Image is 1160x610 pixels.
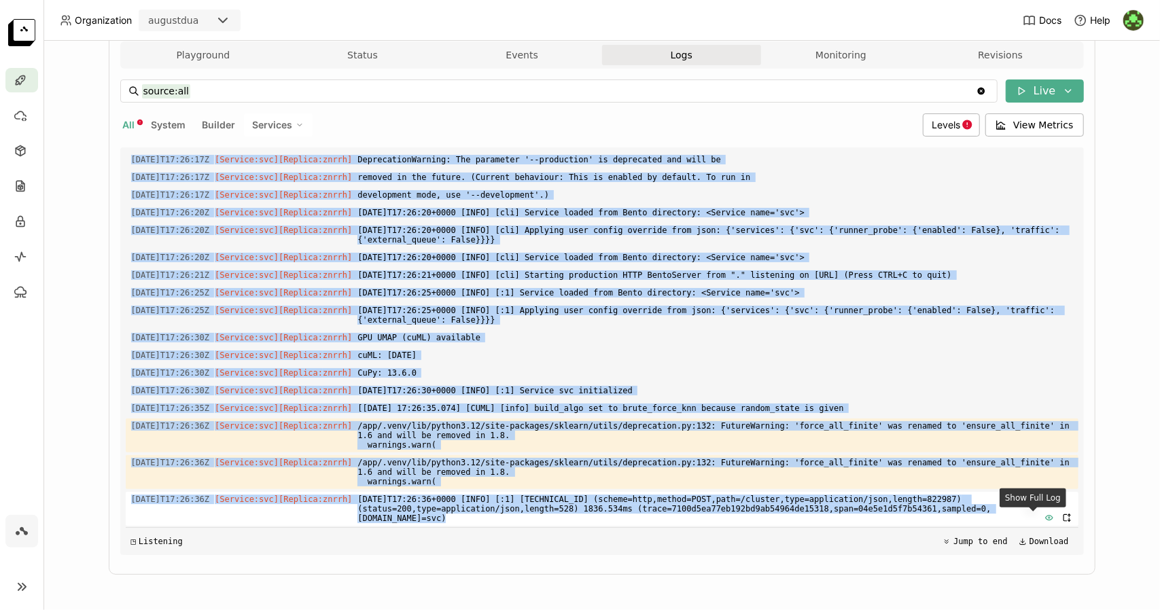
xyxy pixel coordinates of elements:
span: [DATE]T17:26:25+0000 [INFO] [:1] Service loaded from Bento directory: <Service name='svc'> [357,285,1072,300]
span: [Service:svc] [215,458,279,467]
div: Help [1074,14,1110,27]
span: Services [253,119,293,131]
span: Help [1090,14,1110,26]
span: DeprecationWarning: The parameter '--production' is deprecated and will be [357,152,1072,167]
span: 2025-08-27T17:26:35.074Z [131,401,210,416]
span: 2025-08-27T17:26:21.230Z [131,268,210,283]
span: [Service:svc] [215,190,279,200]
button: All [120,116,138,134]
img: logo [8,19,35,46]
div: Show Full Log [1000,488,1066,507]
span: [Service:svc] [215,421,279,431]
span: 2025-08-27T17:26:30.169Z [131,383,210,398]
span: 2025-08-27T17:26:30.169Z [131,330,210,345]
span: [Replica:znrrh] [279,306,352,315]
span: 2025-08-27T17:26:36.883Z [131,492,210,507]
span: [Replica:znrrh] [279,288,352,298]
span: [Replica:znrrh] [279,421,352,431]
span: cuML: [DATE] [357,348,1072,363]
span: [DATE]T17:26:25+0000 [INFO] [:1] Applying user config override from json: {'services': {'svc': {'... [357,303,1072,327]
span: [Replica:znrrh] [279,386,352,395]
span: [Service:svc] [215,270,279,280]
span: [Replica:znrrh] [279,190,352,200]
span: [Replica:znrrh] [279,458,352,467]
span: [Service:svc] [215,288,279,298]
span: 2025-08-27T17:26:30.169Z [131,348,210,363]
span: [Service:svc] [215,333,279,342]
span: /app/.venv/lib/python3.12/site-packages/sklearn/utils/deprecation.py:132: FutureWarning: 'force_a... [357,418,1072,452]
span: Logs [671,49,692,61]
span: [Replica:znrrh] [279,226,352,235]
span: 2025-08-27T17:26:30.169Z [131,365,210,380]
div: Levels [923,113,980,137]
span: [Service:svc] [215,208,279,217]
button: Events [442,45,602,65]
span: /app/.venv/lib/python3.12/site-packages/sklearn/utils/deprecation.py:132: FutureWarning: 'force_a... [357,455,1072,489]
span: [Replica:znrrh] [279,208,352,217]
div: Services [244,113,313,137]
button: View Metrics [985,113,1084,137]
span: [Replica:znrrh] [279,173,352,182]
span: [Service:svc] [215,495,279,504]
span: Organization [75,14,132,26]
span: CuPy: 13.6.0 [357,365,1072,380]
span: [Replica:znrrh] [279,403,352,413]
span: [Replica:znrrh] [279,495,352,504]
span: [Replica:znrrh] [279,270,352,280]
div: Listening [131,537,183,546]
span: [[DATE] 17:26:35.074] [CUML] [info] build_algo set to brute_force_knn because random_state is given [357,401,1072,416]
span: [DATE]T17:26:36+0000 [INFO] [:1] [TECHNICAL_ID] (scheme=http,method=POST,path=/cluster,type=appli... [357,492,1072,526]
span: [Service:svc] [215,155,279,164]
span: All [123,119,135,130]
span: [Replica:znrrh] [279,333,352,342]
span: [Replica:znrrh] [279,155,352,164]
span: [DATE]T17:26:20+0000 [INFO] [cli] Applying user config override from json: {'services': {'svc': {... [357,223,1072,247]
span: development mode, use '--development'.) [357,187,1072,202]
span: 2025-08-27T17:26:17.854Z [131,170,210,185]
button: Download [1015,533,1073,550]
span: [Service:svc] [215,253,279,262]
span: 2025-08-27T17:26:36.873Z [131,418,210,433]
span: Levels [932,119,960,130]
input: Selected augustdua. [200,14,201,28]
span: [Service:svc] [215,306,279,315]
span: [Service:svc] [215,386,279,395]
span: Builder [203,119,236,130]
span: 2025-08-27T17:26:17.854Z [131,152,210,167]
span: [DATE]T17:26:30+0000 [INFO] [:1] Service svc initialized [357,383,1072,398]
button: Jump to end [938,533,1011,550]
span: 2025-08-27T17:26:25.262Z [131,285,210,300]
span: [DATE]T17:26:21+0000 [INFO] [cli] Starting production HTTP BentoServer from "." listening on [URL... [357,268,1072,283]
span: 2025-08-27T17:26:20.906Z [131,250,210,265]
button: Playground [124,45,283,65]
span: View Metrics [1013,118,1074,132]
button: Revisions [921,45,1080,65]
a: Docs [1023,14,1061,27]
span: 2025-08-27T17:26:36.874Z [131,455,210,470]
span: [Replica:znrrh] [279,253,352,262]
span: [Service:svc] [215,368,279,378]
svg: Clear value [976,86,987,96]
span: Docs [1039,14,1061,26]
button: System [149,116,189,134]
div: augustdua [148,14,198,27]
span: 2025-08-27T17:26:25.400Z [131,303,210,318]
button: Monitoring [761,45,921,65]
button: Status [283,45,442,65]
span: [Replica:znrrh] [279,368,352,378]
img: August Dua [1123,10,1144,31]
span: [Service:svc] [215,403,279,413]
span: System [152,119,186,130]
span: 2025-08-27T17:26:17.854Z [131,187,210,202]
span: [Replica:znrrh] [279,351,352,360]
span: 2025-08-27T17:26:20.877Z [131,223,210,238]
span: [DATE]T17:26:20+0000 [INFO] [cli] Service loaded from Bento directory: <Service name='svc'> [357,205,1072,220]
span: GPU UMAP (cuML) available [357,330,1072,345]
span: 2025-08-27T17:26:20.748Z [131,205,210,220]
span: ◳ [131,537,136,546]
button: Builder [200,116,239,134]
span: [Service:svc] [215,173,279,182]
button: Live [1006,79,1084,103]
span: [Service:svc] [215,226,279,235]
span: removed in the future. (Current behaviour: This is enabled by default. To run in [357,170,1072,185]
